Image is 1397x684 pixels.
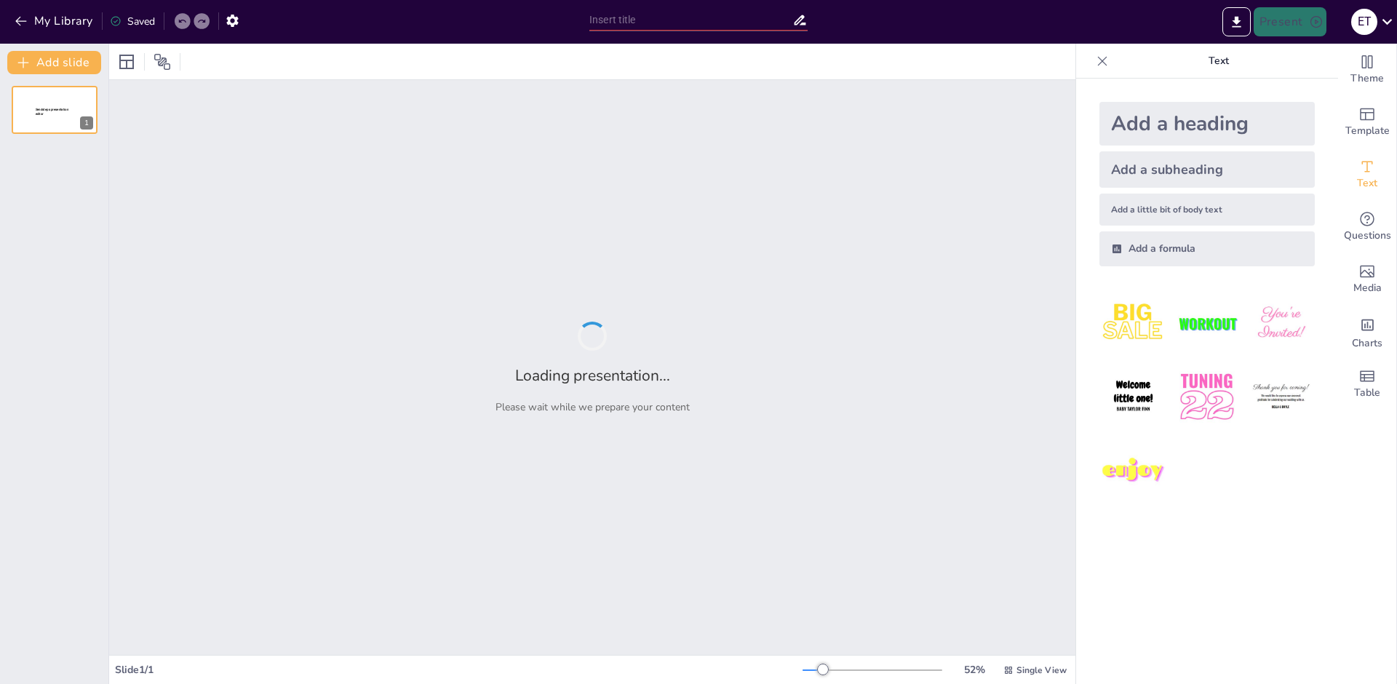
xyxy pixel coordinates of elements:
[154,53,171,71] span: Position
[1338,253,1396,306] div: Add images, graphics, shapes or video
[1352,335,1382,351] span: Charts
[1247,290,1315,357] img: 3.jpeg
[1099,151,1315,188] div: Add a subheading
[1222,7,1251,36] button: Export to PowerPoint
[1254,7,1326,36] button: Present
[110,15,155,28] div: Saved
[1338,201,1396,253] div: Get real-time input from your audience
[1099,102,1315,146] div: Add a heading
[1353,280,1382,296] span: Media
[1099,437,1167,505] img: 7.jpeg
[1114,44,1324,79] p: Text
[80,116,93,130] div: 1
[1173,290,1241,357] img: 2.jpeg
[1099,363,1167,431] img: 4.jpeg
[1338,44,1396,96] div: Change the overall theme
[1338,96,1396,148] div: Add ready made slides
[115,50,138,73] div: Layout
[1354,385,1380,401] span: Table
[1338,148,1396,201] div: Add text boxes
[515,365,670,386] h2: Loading presentation...
[36,108,68,116] span: Sendsteps presentation editor
[1099,231,1315,266] div: Add a formula
[957,663,992,677] div: 52 %
[1351,7,1377,36] button: E T
[1338,358,1396,410] div: Add a table
[589,9,792,31] input: Insert title
[1173,363,1241,431] img: 5.jpeg
[11,9,99,33] button: My Library
[1344,228,1391,244] span: Questions
[1099,194,1315,226] div: Add a little bit of body text
[115,663,803,677] div: Slide 1 / 1
[1338,306,1396,358] div: Add charts and graphs
[1350,71,1384,87] span: Theme
[1247,363,1315,431] img: 6.jpeg
[1351,9,1377,35] div: E T
[12,86,97,134] div: 1
[1099,290,1167,357] img: 1.jpeg
[1357,175,1377,191] span: Text
[7,51,101,74] button: Add slide
[1345,123,1390,139] span: Template
[495,400,690,414] p: Please wait while we prepare your content
[1016,664,1067,676] span: Single View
